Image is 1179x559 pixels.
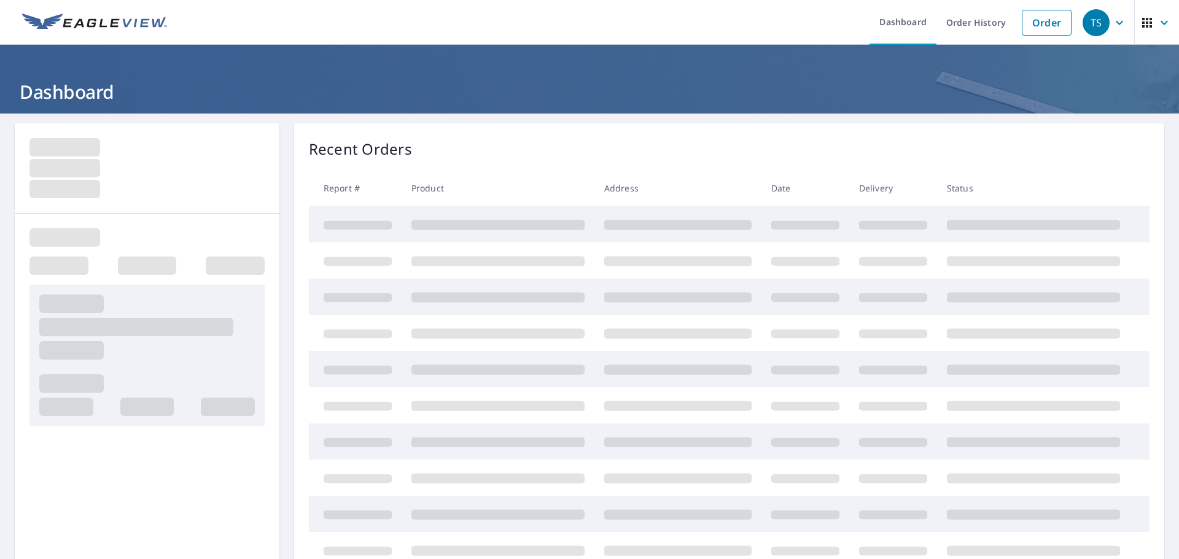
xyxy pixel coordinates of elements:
[937,170,1130,206] th: Status
[402,170,594,206] th: Product
[761,170,849,206] th: Date
[594,170,761,206] th: Address
[1083,9,1110,36] div: TS
[309,138,412,160] p: Recent Orders
[22,13,167,32] img: EV Logo
[309,170,402,206] th: Report #
[1022,10,1072,36] a: Order
[15,79,1164,104] h1: Dashboard
[849,170,937,206] th: Delivery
